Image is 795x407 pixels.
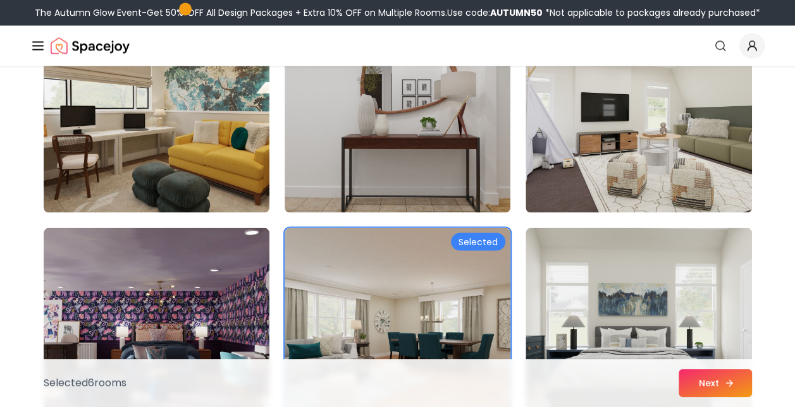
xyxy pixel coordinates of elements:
div: Selected [451,233,505,250]
a: Spacejoy [51,33,130,58]
button: Next [679,369,752,397]
div: The Autumn Glow Event-Get 50% OFF All Design Packages + Extra 10% OFF on Multiple Rooms. [35,6,760,19]
img: Room room-79 [44,10,269,212]
span: Use code: [447,6,543,19]
img: Room room-80 [285,10,510,212]
img: Spacejoy Logo [51,33,130,58]
img: Room room-81 [526,10,751,212]
nav: Global [30,25,765,66]
b: AUTUMN50 [490,6,543,19]
p: Selected 6 room s [44,375,126,391]
span: *Not applicable to packages already purchased* [543,6,760,19]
